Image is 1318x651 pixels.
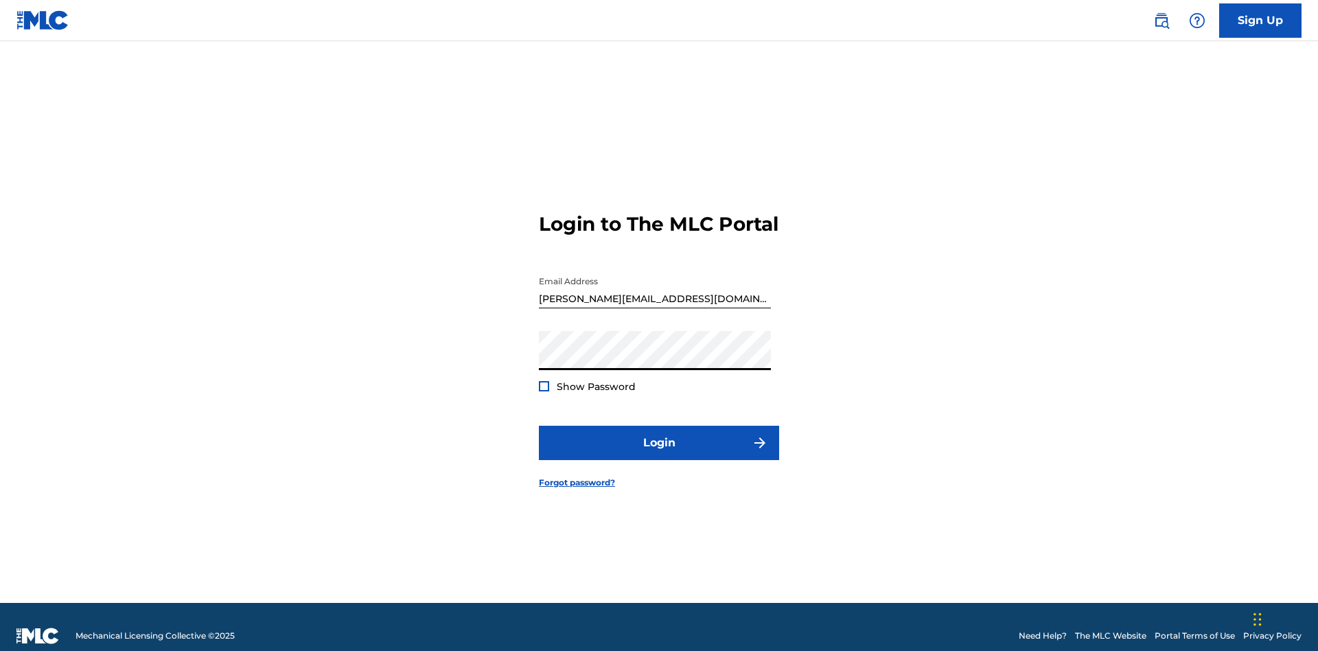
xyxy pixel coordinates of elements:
[752,435,768,451] img: f7272a7cc735f4ea7f67.svg
[1219,3,1302,38] a: Sign Up
[539,426,779,460] button: Login
[1019,630,1067,642] a: Need Help?
[1148,7,1175,34] a: Public Search
[16,10,69,30] img: MLC Logo
[1075,630,1146,642] a: The MLC Website
[76,630,235,642] span: Mechanical Licensing Collective © 2025
[1183,7,1211,34] div: Help
[16,628,59,644] img: logo
[539,212,778,236] h3: Login to The MLC Portal
[1155,630,1235,642] a: Portal Terms of Use
[1243,630,1302,642] a: Privacy Policy
[539,477,615,489] a: Forgot password?
[1153,12,1170,29] img: search
[1249,585,1318,651] iframe: Chat Widget
[1253,599,1262,640] div: Drag
[557,380,636,393] span: Show Password
[1189,12,1205,29] img: help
